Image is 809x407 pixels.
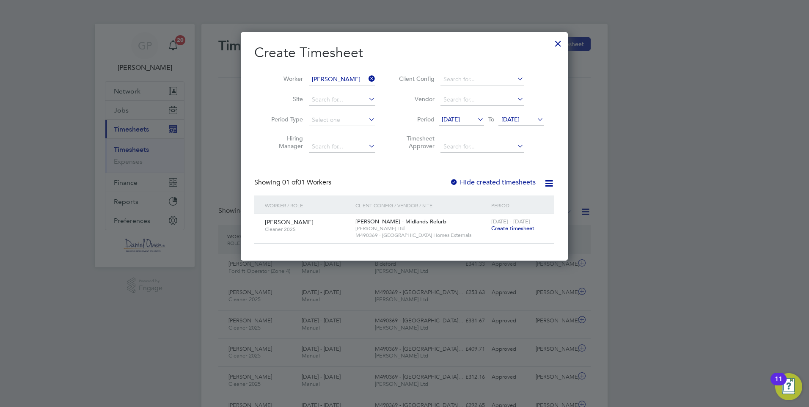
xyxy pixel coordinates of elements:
[396,95,435,103] label: Vendor
[442,115,460,123] span: [DATE]
[282,178,297,187] span: 01 of
[775,379,782,390] div: 11
[489,195,546,215] div: Period
[309,74,375,85] input: Search for...
[355,232,487,239] span: M490369 - [GEOGRAPHIC_DATA] Homes Externals
[355,218,446,225] span: [PERSON_NAME] - Midlands Refurb
[265,135,303,150] label: Hiring Manager
[309,114,375,126] input: Select one
[265,75,303,82] label: Worker
[440,94,524,106] input: Search for...
[491,218,530,225] span: [DATE] - [DATE]
[440,74,524,85] input: Search for...
[440,141,524,153] input: Search for...
[263,195,353,215] div: Worker / Role
[775,373,802,400] button: Open Resource Center, 11 new notifications
[396,115,435,123] label: Period
[355,225,487,232] span: [PERSON_NAME] Ltd
[309,141,375,153] input: Search for...
[254,44,554,62] h2: Create Timesheet
[491,225,534,232] span: Create timesheet
[396,75,435,82] label: Client Config
[396,135,435,150] label: Timesheet Approver
[265,115,303,123] label: Period Type
[265,95,303,103] label: Site
[309,94,375,106] input: Search for...
[282,178,331,187] span: 01 Workers
[486,114,497,125] span: To
[353,195,489,215] div: Client Config / Vendor / Site
[265,226,349,233] span: Cleaner 2025
[265,218,314,226] span: [PERSON_NAME]
[501,115,520,123] span: [DATE]
[450,178,536,187] label: Hide created timesheets
[254,178,333,187] div: Showing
